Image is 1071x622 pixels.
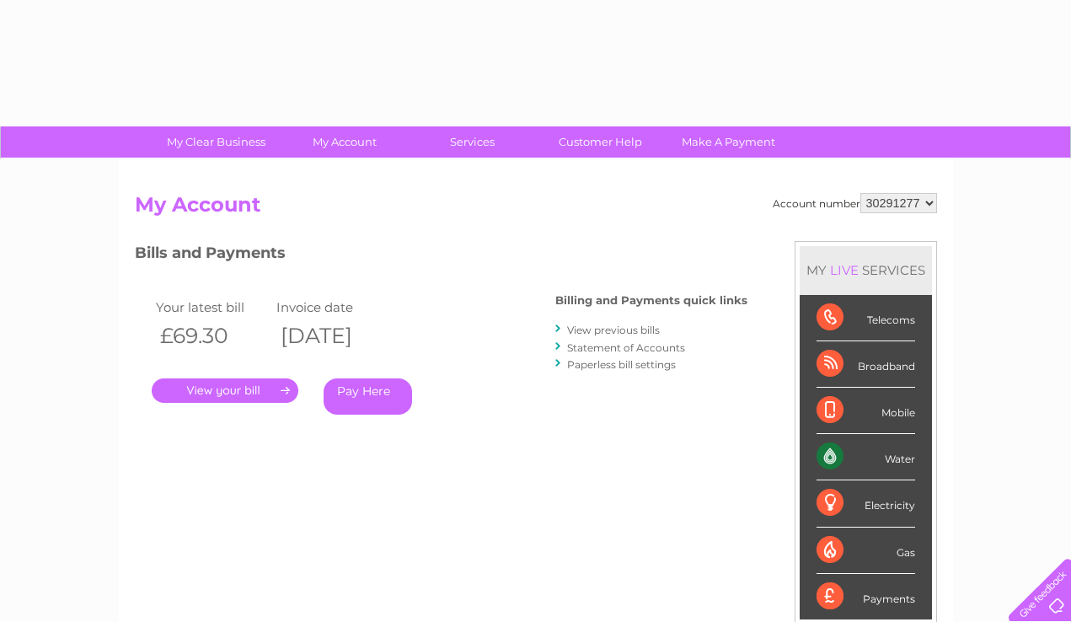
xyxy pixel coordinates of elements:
[275,126,414,158] a: My Account
[135,193,937,225] h2: My Account
[403,126,542,158] a: Services
[817,388,915,434] div: Mobile
[324,378,412,415] a: Pay Here
[567,341,685,354] a: Statement of Accounts
[555,294,747,307] h4: Billing and Payments quick links
[817,295,915,341] div: Telecoms
[272,296,394,319] td: Invoice date
[773,193,937,213] div: Account number
[817,341,915,388] div: Broadband
[817,528,915,574] div: Gas
[800,246,932,294] div: MY SERVICES
[531,126,670,158] a: Customer Help
[817,434,915,480] div: Water
[152,296,273,319] td: Your latest bill
[152,378,298,403] a: .
[272,319,394,353] th: [DATE]
[147,126,286,158] a: My Clear Business
[817,480,915,527] div: Electricity
[567,324,660,336] a: View previous bills
[817,574,915,619] div: Payments
[827,262,862,278] div: LIVE
[659,126,798,158] a: Make A Payment
[135,241,747,271] h3: Bills and Payments
[567,358,676,371] a: Paperless bill settings
[152,319,273,353] th: £69.30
